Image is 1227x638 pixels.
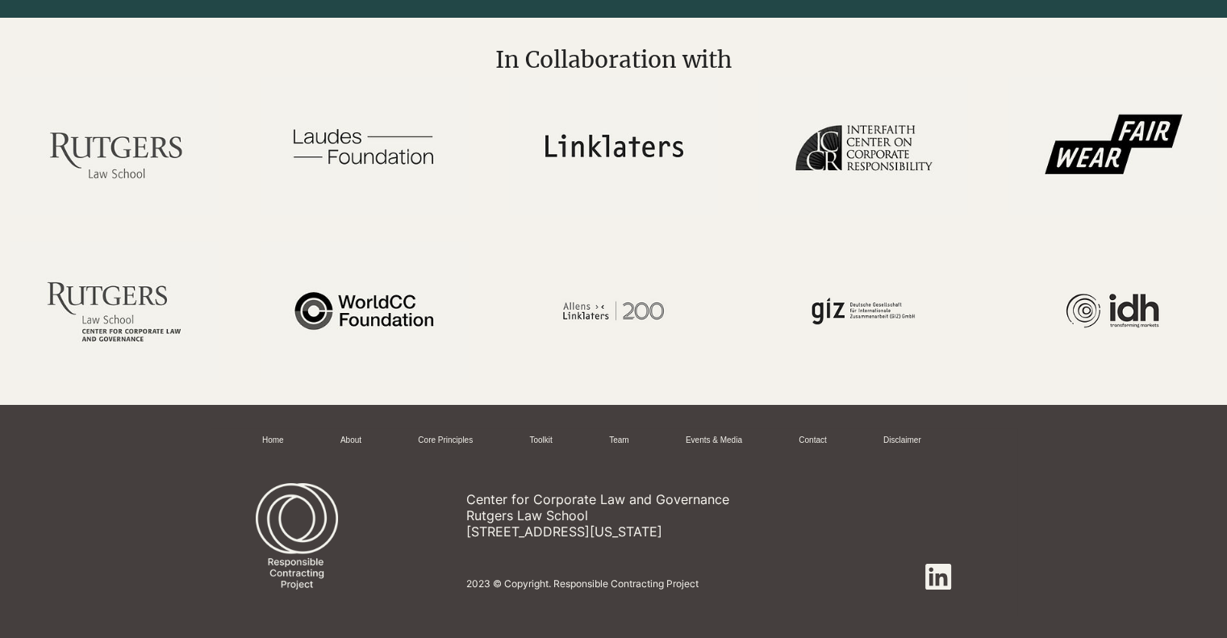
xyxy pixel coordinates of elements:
a: Core Principles [418,435,473,447]
p: [STREET_ADDRESS][US_STATE] [466,523,834,540]
img: fairwear_logo_edited.jpg [1008,77,1217,215]
img: world_cc_edited.jpg [260,241,469,380]
a: Contact [799,435,826,447]
img: giz_logo.png [758,241,967,380]
img: allens_links_logo.png [509,241,718,380]
img: rutgers_corp_law_edited.jpg [10,241,219,380]
a: Events & Media [686,435,742,447]
p: 2023 © Copyright. Responsible Contracting Project [466,578,895,590]
img: v2 New RCP logo cream.png [251,483,344,601]
p: Center for Corporate Law and Governance [466,491,834,507]
p: Rutgers Law School [466,507,834,523]
img: linklaters_logo_edited.jpg [509,77,718,215]
nav: Site [251,428,966,453]
img: rutgers_law_logo_edited.jpg [10,77,219,215]
img: laudes_logo_edited.jpg [260,77,469,215]
a: Toolkit [529,435,552,447]
img: ICCR_logo_edited.jpg [758,77,967,215]
a: Home [262,435,284,447]
a: About [340,435,361,447]
a: Team [609,435,628,447]
span: In Collaboration with [495,45,732,74]
a: Disclaimer [883,435,921,447]
img: idh_logo_rectangle.png [1008,241,1217,380]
